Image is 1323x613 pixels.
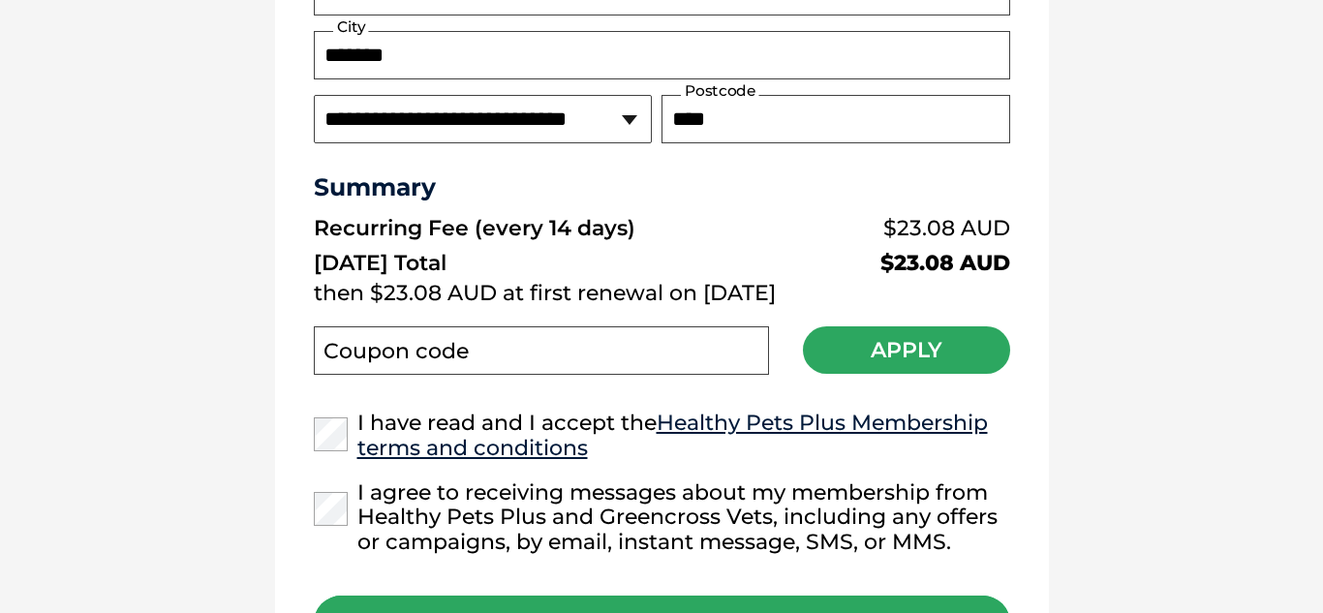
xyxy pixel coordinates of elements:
td: $23.08 AUD [807,246,1010,276]
label: Coupon code [323,339,469,364]
label: I have read and I accept the [314,411,1010,461]
td: $23.08 AUD [807,211,1010,246]
td: then $23.08 AUD at first renewal on [DATE] [314,276,1010,311]
input: I agree to receiving messages about my membership from Healthy Pets Plus and Greencross Vets, inc... [314,492,348,526]
a: Healthy Pets Plus Membership terms and conditions [357,410,988,461]
button: Apply [803,326,1010,374]
label: I agree to receiving messages about my membership from Healthy Pets Plus and Greencross Vets, inc... [314,480,1010,555]
h3: Summary [314,172,1010,201]
input: I have read and I accept theHealthy Pets Plus Membership terms and conditions [314,417,348,451]
label: City [333,19,368,37]
label: Postcode [681,83,759,101]
td: [DATE] Total [314,246,807,276]
td: Recurring Fee (every 14 days) [314,211,807,246]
